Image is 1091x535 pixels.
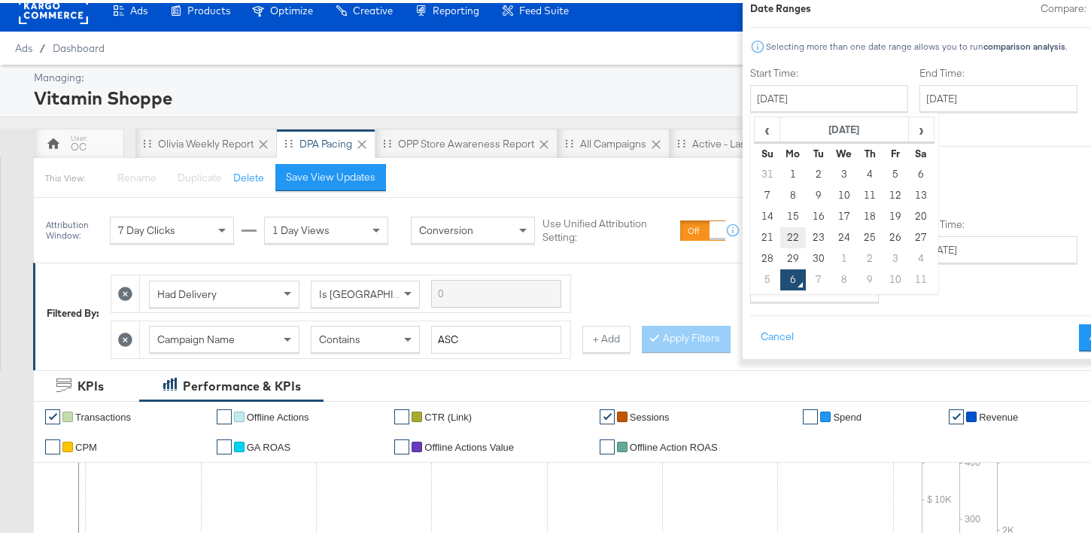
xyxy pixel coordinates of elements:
[77,375,104,392] div: KPIs
[275,161,386,188] button: Save View Updates
[857,245,883,266] td: 2
[383,136,391,144] div: Drag to reorder tab
[71,137,87,151] div: OC
[431,323,561,351] input: Enter a search term
[883,224,909,245] td: 26
[118,220,175,234] span: 7 Day Clicks
[117,168,157,181] span: Rename
[431,277,561,305] input: Enter a search term
[831,140,857,161] th: We
[883,161,909,182] td: 5
[780,114,909,140] th: [DATE]
[831,245,857,266] td: 1
[909,203,934,224] td: 20
[765,38,1068,49] div: Selecting more than one date range allows you to run .
[600,406,615,421] a: ✔
[857,266,883,287] td: 9
[755,224,780,245] td: 21
[143,136,151,144] div: Drag to reorder tab
[857,140,883,161] th: Th
[272,220,330,234] span: 1 Day Views
[806,203,831,224] td: 16
[45,169,85,181] div: This View:
[806,224,831,245] td: 23
[75,409,131,420] span: Transactions
[780,245,806,266] td: 29
[183,375,301,392] div: Performance & KPIs
[755,245,780,266] td: 28
[883,140,909,161] th: Fr
[919,63,1083,78] label: End Time:
[542,214,674,242] label: Use Unified Attribution Setting:
[600,436,615,451] a: ✔
[833,409,862,420] span: Spend
[15,39,32,51] span: Ads
[158,134,254,148] div: Olivia Weekly Report
[755,140,780,161] th: Su
[755,203,780,224] td: 14
[157,330,235,343] span: Campaign Name
[32,39,53,51] span: /
[909,245,934,266] td: 4
[750,321,804,348] button: Cancel
[857,224,883,245] td: 25
[45,406,60,421] a: ✔
[187,2,230,14] span: Products
[580,134,646,148] div: All Campaigns
[857,203,883,224] td: 18
[424,409,472,420] span: CTR (Link)
[233,168,264,182] button: Delete
[750,63,908,78] label: Start Time:
[130,2,147,14] span: Ads
[419,220,473,234] span: Conversion
[909,224,934,245] td: 27
[909,266,934,287] td: 11
[909,140,934,161] th: Sa
[857,182,883,203] td: 11
[883,203,909,224] td: 19
[217,406,232,421] a: ✔
[806,245,831,266] td: 30
[983,38,1065,49] strong: comparison analysis
[692,134,789,148] div: Active - Last 30 Days
[780,203,806,224] td: 15
[47,303,99,318] div: Filtered By:
[755,266,780,287] td: 5
[319,284,434,298] span: Is [GEOGRAPHIC_DATA]
[780,140,806,161] th: Mo
[45,217,102,238] div: Attribution Window:
[755,161,780,182] td: 31
[831,182,857,203] td: 10
[949,406,964,421] a: ✔
[424,439,514,450] span: Offline Actions Value
[806,161,831,182] td: 2
[247,439,291,450] span: GA ROAS
[34,82,1083,108] div: Vitamin Shoppe
[286,167,375,181] div: Save View Updates
[270,2,313,14] span: Optimize
[34,68,1083,82] div: Managing:
[803,406,818,421] a: ✔
[284,136,293,144] div: Drag to reorder tab
[353,2,393,14] span: Creative
[780,224,806,245] td: 22
[217,436,232,451] a: ✔
[53,39,105,51] span: Dashboard
[394,406,409,421] a: ✔
[883,245,909,266] td: 3
[909,161,934,182] td: 6
[75,439,97,450] span: CPM
[630,409,670,420] span: Sessions
[247,409,309,420] span: Offline Actions
[178,168,222,181] span: Duplicate
[831,203,857,224] td: 17
[630,439,718,450] span: Offline Action ROAS
[780,182,806,203] td: 8
[806,140,831,161] th: Tu
[883,266,909,287] td: 10
[299,134,352,148] div: DPA Pacing
[319,330,360,343] span: Contains
[677,136,685,144] div: Drag to reorder tab
[910,115,933,138] span: ›
[979,409,1018,420] span: Revenue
